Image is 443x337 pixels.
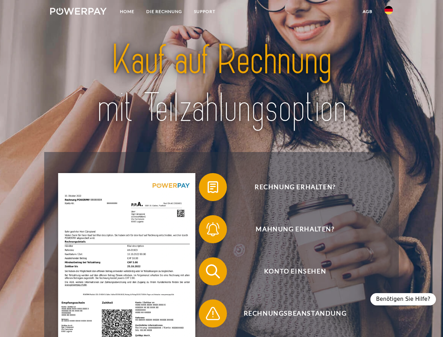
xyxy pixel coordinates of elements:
a: Home [114,5,140,18]
button: Rechnung erhalten? [199,173,381,201]
img: qb_warning.svg [204,305,222,322]
img: qb_search.svg [204,263,222,280]
a: SUPPORT [188,5,221,18]
button: Mahnung erhalten? [199,215,381,243]
div: Benötigen Sie Hilfe? [370,293,436,305]
img: title-powerpay_de.svg [67,34,376,134]
a: DIE RECHNUNG [140,5,188,18]
img: qb_bell.svg [204,220,222,238]
span: Konto einsehen [209,257,381,285]
span: Rechnungsbeanstandung [209,299,381,328]
a: agb [357,5,378,18]
span: Mahnung erhalten? [209,215,381,243]
button: Konto einsehen [199,257,381,285]
img: de [384,6,393,14]
img: qb_bill.svg [204,178,222,196]
button: Rechnungsbeanstandung [199,299,381,328]
span: Rechnung erhalten? [209,173,381,201]
img: logo-powerpay-white.svg [50,8,107,15]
